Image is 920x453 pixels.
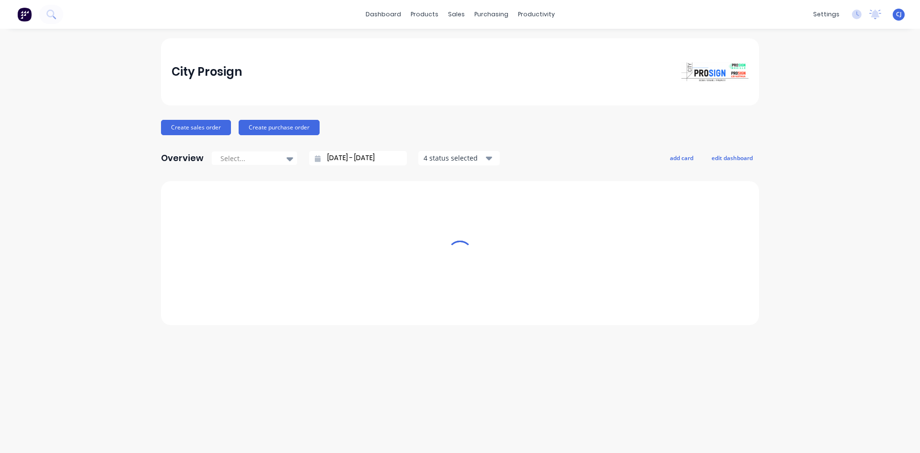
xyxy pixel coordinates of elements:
button: add card [664,151,700,164]
div: City Prosign [172,62,242,81]
div: 4 status selected [424,153,484,163]
div: productivity [513,7,560,22]
div: purchasing [470,7,513,22]
button: Create purchase order [239,120,320,135]
button: Create sales order [161,120,231,135]
img: Factory [17,7,32,22]
div: Overview [161,149,204,168]
span: CJ [896,10,902,19]
div: sales [443,7,470,22]
button: edit dashboard [705,151,759,164]
button: 4 status selected [418,151,500,165]
div: settings [808,7,844,22]
img: City Prosign [681,62,748,81]
a: dashboard [361,7,406,22]
div: products [406,7,443,22]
